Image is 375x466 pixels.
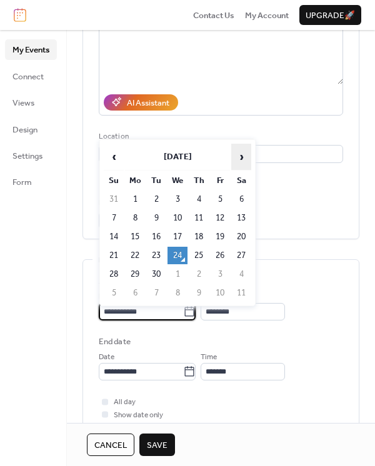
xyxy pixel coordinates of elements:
th: Su [104,172,124,189]
button: AI Assistant [104,94,178,111]
th: [DATE] [125,144,230,171]
td: 7 [146,284,166,302]
td: 31 [104,191,124,208]
td: 2 [146,191,166,208]
td: 10 [167,209,187,227]
span: Save [147,439,167,452]
span: Date and time [99,254,152,267]
span: All day [114,396,136,409]
td: 13 [231,209,251,227]
th: Tu [146,172,166,189]
td: 9 [146,209,166,227]
td: 4 [231,265,251,283]
span: Settings [12,150,42,162]
div: Start date [99,275,136,288]
td: 6 [125,284,145,302]
td: 17 [167,228,187,245]
a: Views [5,92,57,112]
span: Connect [12,71,44,83]
th: Sa [231,172,251,189]
td: 5 [104,284,124,302]
td: 20 [231,228,251,245]
td: 2 [189,265,209,283]
td: 24 [167,247,187,264]
th: We [167,172,187,189]
td: 14 [104,228,124,245]
a: Settings [5,146,57,166]
td: 3 [210,265,230,283]
a: Form [5,172,57,192]
th: Mo [125,172,145,189]
td: 9 [189,284,209,302]
span: Show date only [114,409,163,422]
td: 29 [125,265,145,283]
span: Upgrade 🚀 [306,9,355,22]
td: 18 [189,228,209,245]
td: 16 [146,228,166,245]
td: 11 [231,284,251,302]
div: AI Assistant [127,97,169,109]
td: 1 [167,265,187,283]
span: Cancel [94,439,127,452]
td: 4 [189,191,209,208]
a: Design [5,119,57,139]
td: 27 [231,247,251,264]
div: Event color [99,197,191,209]
a: Connect [5,66,57,86]
th: Th [189,172,209,189]
td: 22 [125,247,145,264]
td: 8 [167,284,187,302]
div: Location [99,131,341,143]
span: Date [99,351,114,364]
a: My Events [5,39,57,59]
td: 28 [104,265,124,283]
span: Form [12,176,32,189]
td: 1 [125,191,145,208]
td: 6 [231,191,251,208]
img: logo [14,8,26,22]
td: 25 [189,247,209,264]
span: Contact Us [193,9,234,22]
td: 26 [210,247,230,264]
td: 11 [189,209,209,227]
td: 23 [146,247,166,264]
td: 15 [125,228,145,245]
button: Upgrade🚀 [299,5,361,25]
button: Cancel [87,434,134,456]
a: My Account [245,9,289,21]
span: My Events [12,44,49,56]
a: Contact Us [193,9,234,21]
button: Save [139,434,175,456]
th: Fr [210,172,230,189]
td: 21 [104,247,124,264]
td: 30 [146,265,166,283]
span: My Account [245,9,289,22]
span: › [232,144,251,169]
td: 10 [210,284,230,302]
span: Time [201,351,217,364]
td: 19 [210,228,230,245]
td: 3 [167,191,187,208]
td: 7 [104,209,124,227]
td: 12 [210,209,230,227]
span: Date [99,290,114,303]
span: Design [12,124,37,136]
div: End date [99,335,131,348]
span: ‹ [104,144,123,169]
td: 5 [210,191,230,208]
span: Views [12,97,34,109]
span: Hide end time [114,422,158,434]
td: 8 [125,209,145,227]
